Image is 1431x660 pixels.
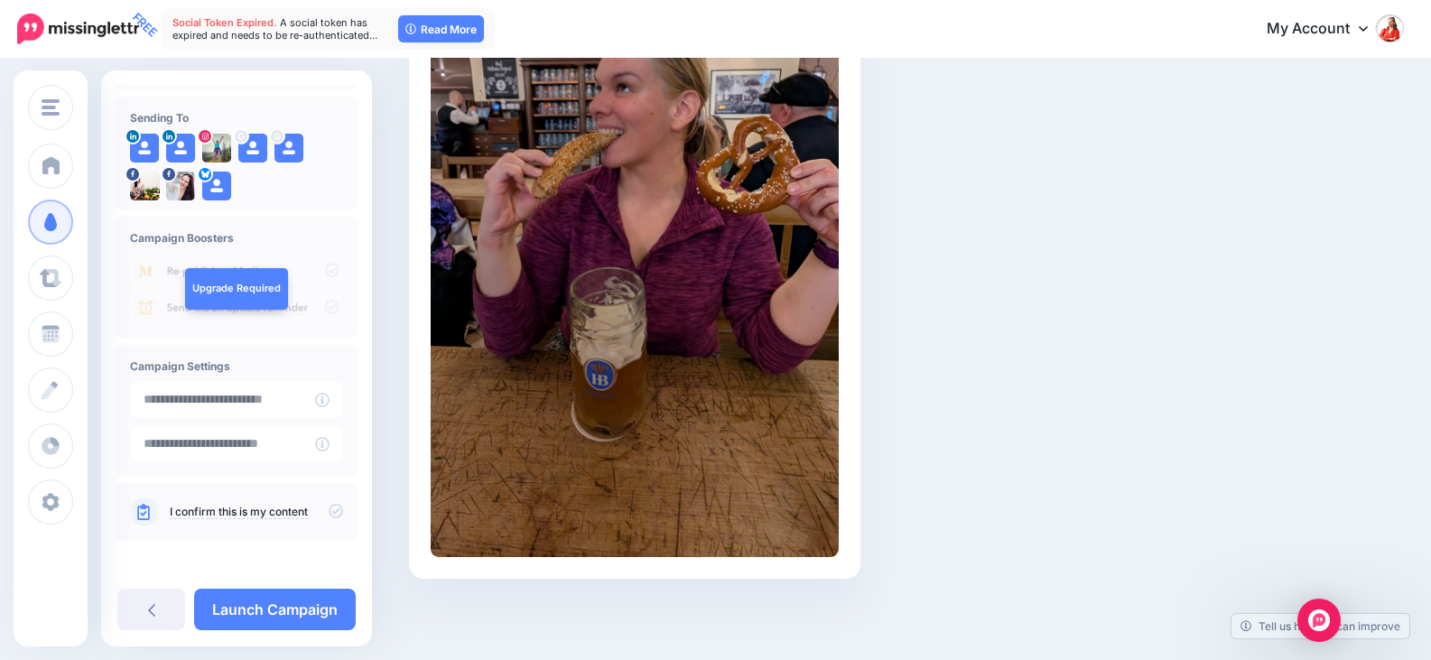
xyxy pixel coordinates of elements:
[130,231,343,245] h4: Campaign Boosters
[398,15,484,42] a: Read More
[172,16,277,29] span: Social Token Expired.
[172,16,378,42] span: A social token has expired and needs to be re-authenticated…
[1249,7,1404,51] a: My Account
[274,134,303,163] img: user_default_image.png
[166,134,195,163] img: user_default_image.png
[166,172,195,200] img: 310139956_544171251046363_6638510598315373514_n-bsa146782.jpg
[130,359,343,373] h4: Campaign Settings
[202,172,231,200] img: user_default_image.png
[185,268,288,310] a: Upgrade Required
[130,111,343,125] h4: Sending To
[1231,614,1409,638] a: Tell us how we can improve
[42,99,60,116] img: menu.png
[17,9,139,49] a: FREE
[202,134,231,163] img: 254704482_2310508669084391_5119681392201577524_n-bsa141921.jpg
[130,134,159,163] img: user_default_image.png
[17,14,139,44] img: Missinglettr
[170,505,308,519] a: I confirm this is my content
[126,6,163,43] span: FREE
[130,172,160,200] img: 331688501_585111879938273_216242187449845133_n-bsa141923.jpg
[1297,599,1341,642] div: Open Intercom Messenger
[238,134,267,163] img: user_default_image.png
[130,254,343,323] img: campaign_review_boosters.png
